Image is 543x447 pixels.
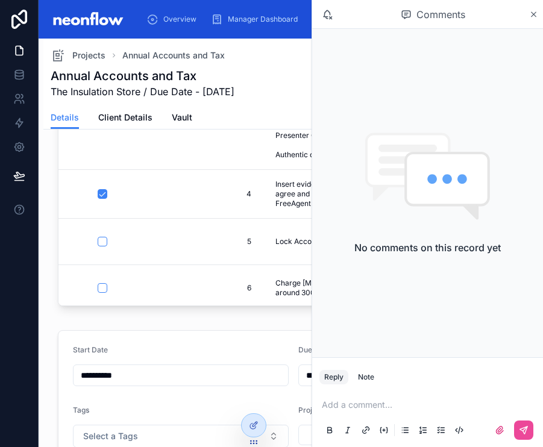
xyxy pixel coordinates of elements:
span: Projects [72,49,105,61]
div: scrollable content [137,6,471,33]
a: Annual Accounts and Tax [122,49,225,61]
span: Due Date [298,345,330,354]
h1: Annual Accounts and Tax [51,67,234,84]
span: 5 [185,237,251,246]
span: Insert evidence on Google Drive that bank balances agree and Post Corporate Tax Provision Journal... [275,180,461,208]
span: Tags [73,405,89,414]
h2: No comments on this record yet [354,240,501,255]
a: Vault [172,107,192,131]
span: Client Details [98,111,152,123]
button: Note [353,370,379,384]
span: Lock Accounts on Free Agent [275,237,375,246]
span: Manager Dashboard [228,14,298,24]
span: Start Date [73,345,108,354]
a: Manager Dashboard [207,8,306,30]
div: Note [358,372,374,382]
a: Client Details [98,107,152,131]
a: Overview [143,8,205,30]
img: App logo [48,10,127,29]
button: Select Button [298,425,514,445]
span: Details [51,111,79,123]
span: Vault [172,111,192,123]
span: The Insulation Store / Due Date - [DATE] [51,84,234,99]
span: 6 [185,283,251,293]
span: Project Reviewer [298,405,357,414]
span: Overview [163,14,196,24]
a: Details [51,107,79,130]
span: Comments [416,7,465,22]
a: Calendar [309,8,369,30]
span: Select a Tags [83,430,138,442]
span: 4 [185,189,251,199]
span: Charge [MEDICAL_DATA] Check amount should be around 300 [275,278,461,298]
a: Projects [51,48,105,63]
button: Reply [319,370,348,384]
